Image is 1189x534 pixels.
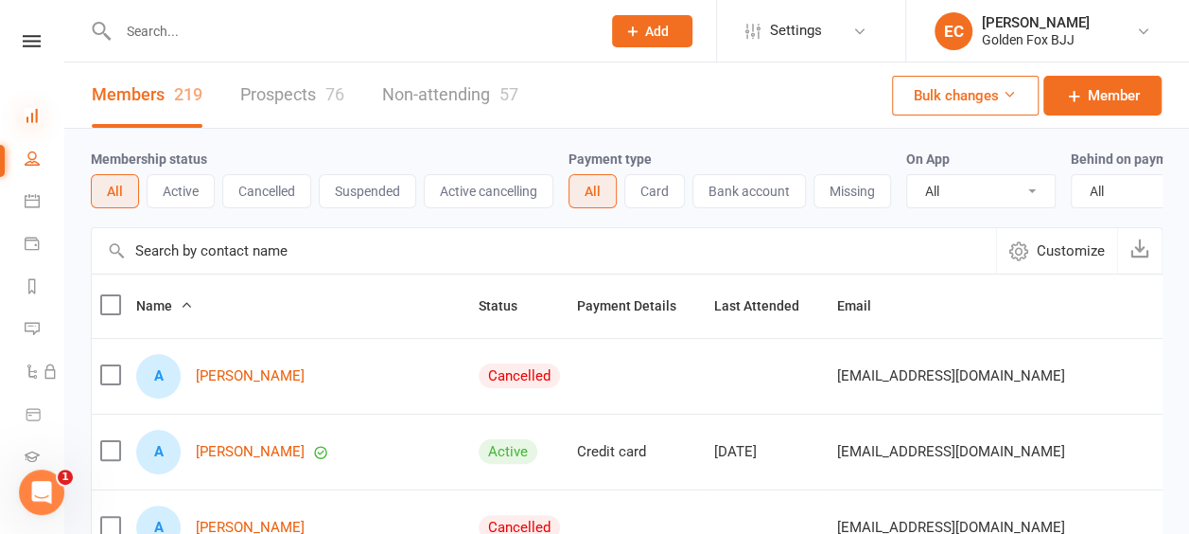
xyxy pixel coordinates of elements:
button: Add [612,15,692,47]
span: Member [1088,84,1140,107]
div: [DATE] [714,444,820,460]
div: 57 [499,84,518,104]
button: Email [837,294,892,317]
a: Member [1043,76,1162,116]
button: Status [479,294,538,317]
button: Missing [813,174,891,208]
button: Last Attended [714,294,820,317]
a: [PERSON_NAME] [196,444,305,460]
button: Cancelled [222,174,311,208]
div: [PERSON_NAME] [982,14,1090,31]
a: People [25,139,63,182]
div: Active [479,439,537,464]
div: 219 [174,84,202,104]
div: Credit card [577,444,697,460]
span: 1 [58,470,73,485]
label: On App [906,151,950,167]
span: Add [645,24,669,39]
div: Cancelled [479,364,560,388]
span: Settings [770,9,822,52]
input: Search by contact name [92,228,996,274]
button: Card [624,174,685,208]
div: Abigail [136,354,181,399]
span: Payment Details [577,298,697,313]
div: Alex [136,430,181,474]
a: Members219 [92,62,202,128]
button: Suspended [319,174,416,208]
button: All [91,174,139,208]
a: Reports [25,267,63,310]
iframe: Intercom live chat [19,470,64,515]
span: Name [136,298,193,313]
a: Payments [25,224,63,267]
span: Customize [1037,240,1105,262]
button: Name [136,294,193,317]
label: Payment type [568,151,652,167]
input: Search... [113,18,587,44]
a: [PERSON_NAME] [196,368,305,384]
a: Calendar [25,182,63,224]
button: Bulk changes [892,76,1039,116]
a: Product Sales [25,395,63,437]
span: [EMAIL_ADDRESS][DOMAIN_NAME] [837,434,1065,470]
button: Active cancelling [424,174,553,208]
a: Prospects76 [240,62,344,128]
div: 76 [325,84,344,104]
a: Non-attending57 [382,62,518,128]
span: Email [837,298,892,313]
button: Payment Details [577,294,697,317]
span: Last Attended [714,298,820,313]
button: All [568,174,617,208]
label: Membership status [91,151,207,167]
div: Golden Fox BJJ [982,31,1090,48]
span: [EMAIL_ADDRESS][DOMAIN_NAME] [837,358,1065,394]
a: Dashboard [25,97,63,139]
button: Active [147,174,215,208]
button: Customize [996,228,1117,274]
button: Bank account [692,174,806,208]
span: Status [479,298,538,313]
div: EC [935,12,972,50]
